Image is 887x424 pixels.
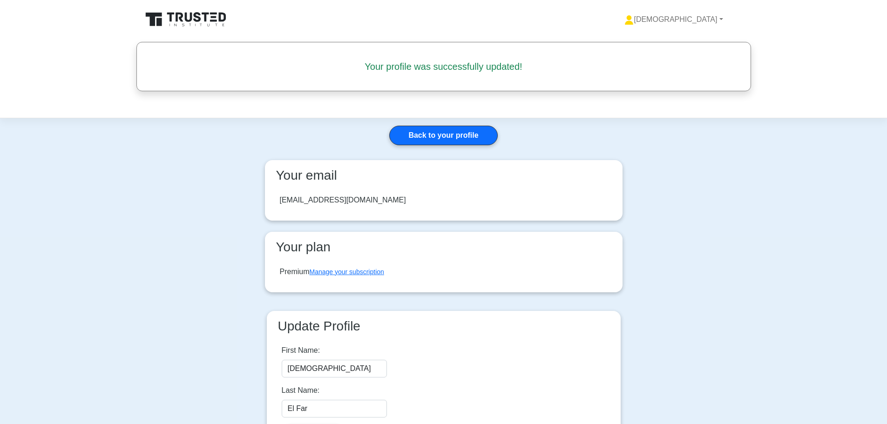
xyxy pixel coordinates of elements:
[274,318,613,334] h3: Update Profile
[272,168,615,183] h3: Your email
[272,239,615,255] h3: Your plan
[282,385,320,396] label: Last Name:
[602,10,745,29] a: [DEMOGRAPHIC_DATA]
[389,126,497,145] a: Back to your profile
[282,345,320,356] label: First Name:
[157,61,730,72] h5: Your profile was successfully updated!
[280,195,406,206] div: [EMAIL_ADDRESS][DOMAIN_NAME]
[310,268,384,276] a: Manage your subscription
[280,266,384,277] div: Premium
